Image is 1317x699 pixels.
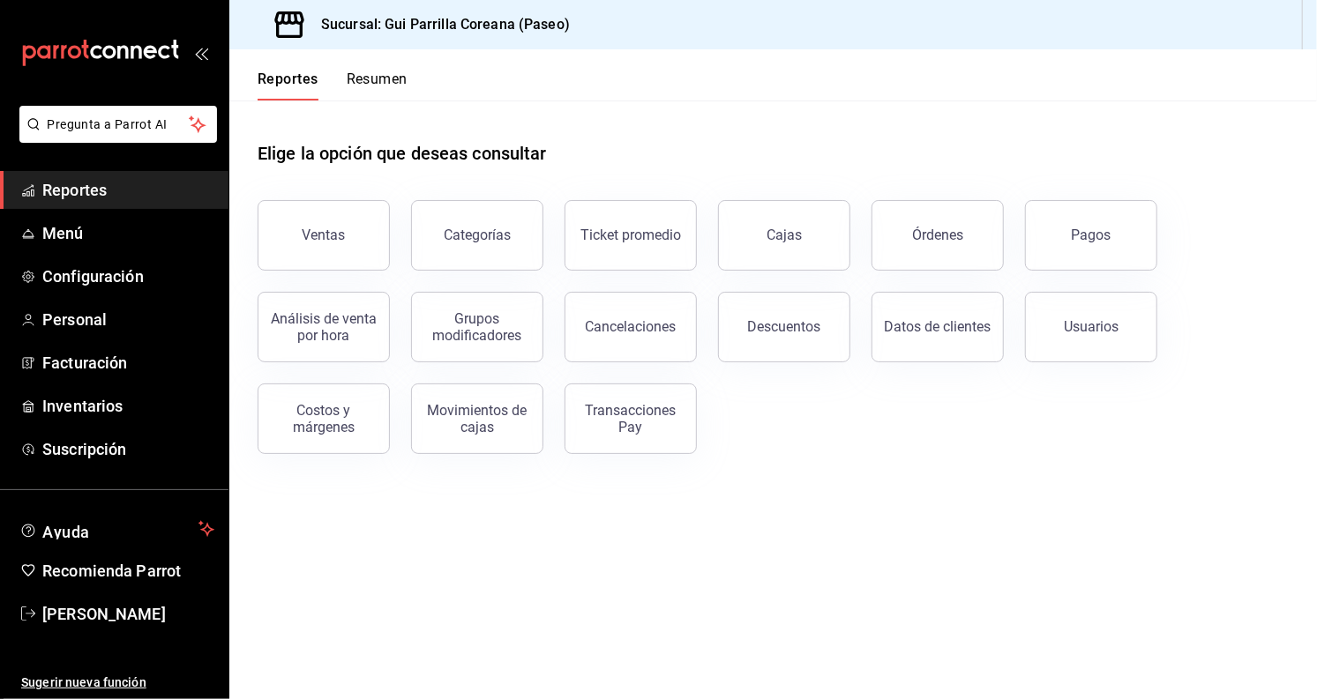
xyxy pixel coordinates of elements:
span: Reportes [42,178,214,202]
div: Cancelaciones [586,318,677,335]
button: Órdenes [872,200,1004,271]
button: Descuentos [718,292,850,362]
div: Categorías [444,227,511,243]
span: Facturación [42,351,214,375]
div: Cajas [767,227,802,243]
button: Análisis de venta por hora [258,292,390,362]
button: Cajas [718,200,850,271]
div: Costos y márgenes [269,402,378,435]
div: Datos de clientes [885,318,991,335]
button: open_drawer_menu [194,46,208,60]
div: Ventas [303,227,346,243]
span: Ayuda [42,518,191,539]
div: Usuarios [1064,318,1119,335]
span: Personal [42,308,214,331]
button: Cancelaciones [565,292,697,362]
div: Pagos [1072,227,1111,243]
div: Movimientos de cajas [423,402,532,435]
span: Pregunta a Parrot AI [48,115,190,134]
div: navigation tabs [258,71,408,100]
button: Categorías [411,200,543,271]
span: Menú [42,221,214,245]
h1: Elige la opción que deseas consultar [258,140,547,167]
span: Sugerir nueva función [21,673,214,692]
button: Movimientos de cajas [411,383,543,454]
button: Resumen [347,71,408,100]
button: Pregunta a Parrot AI [19,106,217,143]
button: Usuarios [1025,292,1157,362]
button: Costos y márgenes [258,383,390,454]
button: Ticket promedio [565,200,697,271]
h3: Sucursal: Gui Parrilla Coreana (Paseo) [307,14,570,35]
div: Ticket promedio [580,227,681,243]
div: Grupos modificadores [423,310,532,344]
button: Pagos [1025,200,1157,271]
div: Órdenes [912,227,963,243]
span: Inventarios [42,394,214,418]
span: [PERSON_NAME] [42,602,214,626]
button: Datos de clientes [872,292,1004,362]
span: Suscripción [42,437,214,461]
button: Grupos modificadores [411,292,543,362]
div: Descuentos [748,318,821,335]
span: Configuración [42,264,214,288]
button: Reportes [258,71,318,100]
a: Pregunta a Parrot AI [12,128,217,146]
span: Recomienda Parrot [42,559,214,583]
div: Análisis de venta por hora [269,310,378,344]
div: Transacciones Pay [576,402,685,435]
button: Ventas [258,200,390,271]
button: Transacciones Pay [565,383,697,454]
